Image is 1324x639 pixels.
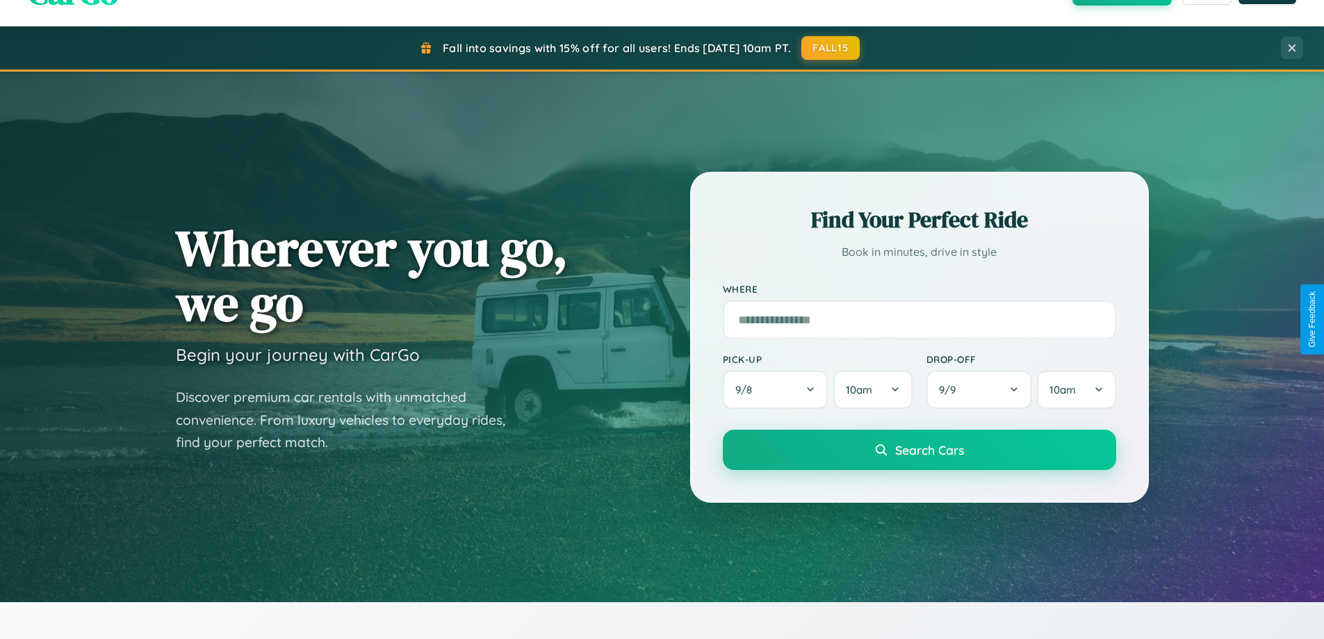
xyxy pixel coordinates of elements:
span: 9 / 8 [735,383,759,396]
button: 10am [833,371,912,409]
label: Drop-off [926,353,1116,365]
span: 9 / 9 [939,383,963,396]
div: Give Feedback [1307,291,1317,348]
span: Search Cars [895,442,964,458]
button: Search Cars [723,430,1116,470]
button: 9/9 [926,371,1032,409]
span: 10am [846,383,872,396]
button: 10am [1037,371,1115,409]
span: Fall into savings with 15% off for all users! Ends [DATE] 10am PT. [443,41,791,55]
label: Where [723,283,1116,295]
label: Pick-up [723,353,913,365]
h1: Wherever you go, we go [176,220,568,330]
h2: Find Your Perfect Ride [723,204,1116,235]
button: 9/8 [723,371,828,409]
p: Book in minutes, drive in style [723,242,1116,262]
span: 10am [1049,383,1076,396]
p: Discover premium car rentals with unmatched convenience. From luxury vehicles to everyday rides, ... [176,386,523,454]
button: FALL15 [801,36,860,60]
h3: Begin your journey with CarGo [176,344,420,365]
